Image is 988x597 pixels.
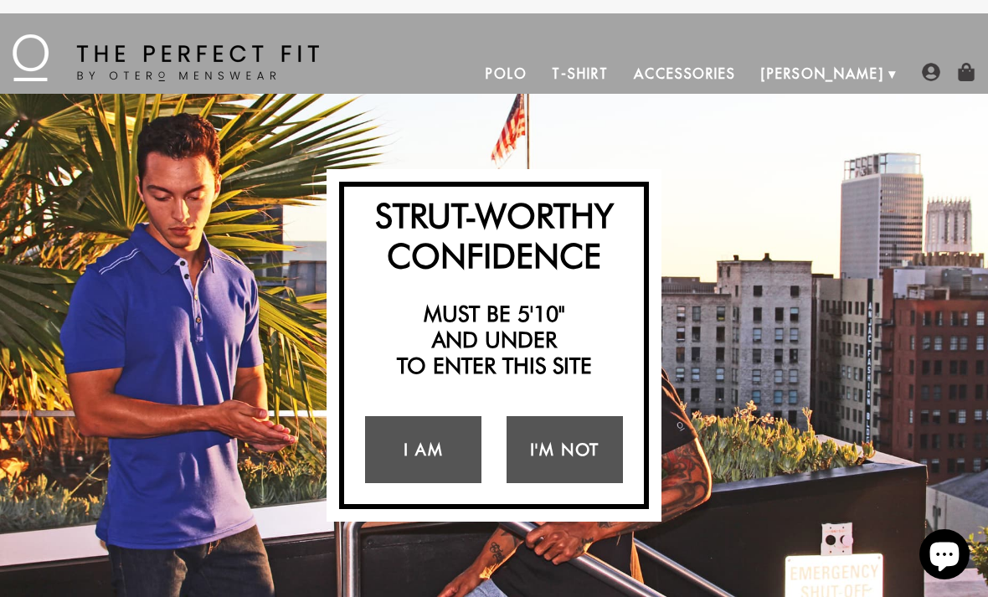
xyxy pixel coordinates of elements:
[365,416,481,483] a: I Am
[507,416,623,483] a: I'm Not
[621,54,749,94] a: Accessories
[473,54,540,94] a: Polo
[914,529,975,584] inbox-online-store-chat: Shopify online store chat
[352,301,636,379] h2: Must be 5'10" and under to enter this site
[957,63,975,81] img: shopping-bag-icon.png
[13,34,319,81] img: The Perfect Fit - by Otero Menswear - Logo
[922,63,940,81] img: user-account-icon.png
[352,195,636,275] h2: Strut-Worthy Confidence
[539,54,620,94] a: T-Shirt
[749,54,897,94] a: [PERSON_NAME]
